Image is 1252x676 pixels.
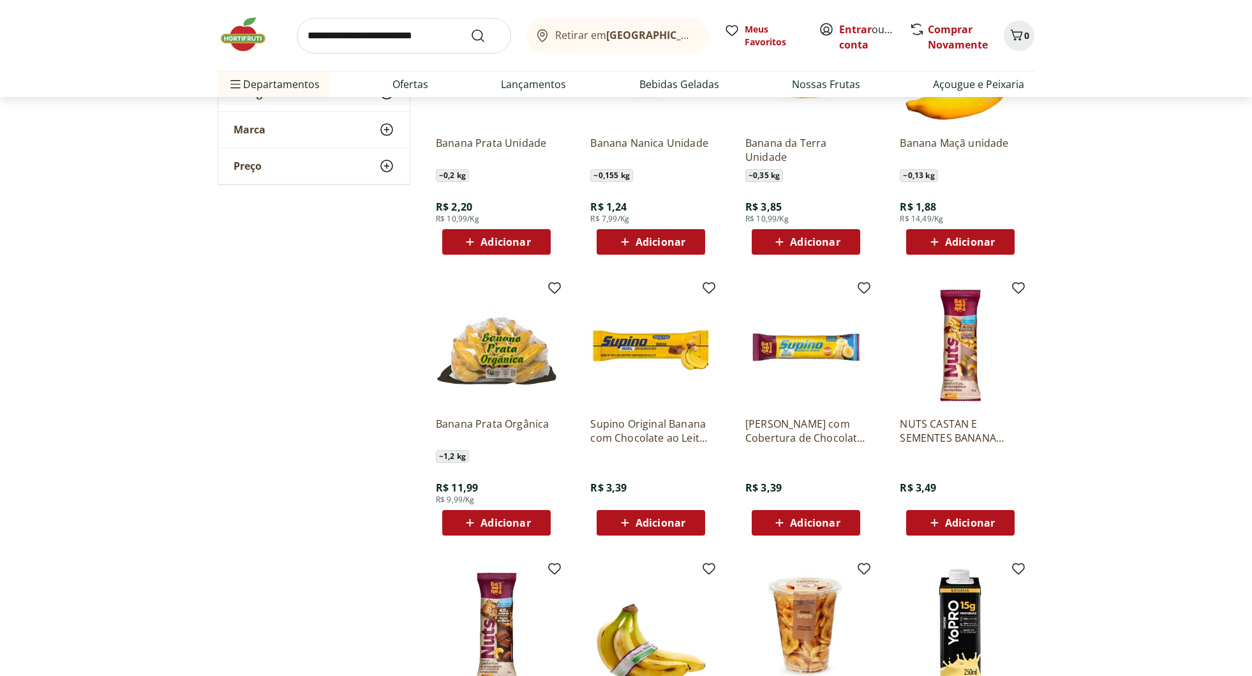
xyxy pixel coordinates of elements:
[481,518,530,528] span: Adicionar
[745,200,782,214] span: R$ 3,85
[839,22,872,36] a: Entrar
[945,237,995,247] span: Adicionar
[900,481,936,495] span: R$ 3,49
[297,18,511,54] input: search
[481,237,530,247] span: Adicionar
[900,169,937,182] span: ~ 0,13 kg
[900,200,936,214] span: R$ 1,88
[900,285,1021,407] img: NUTS CASTAN E SEMENTES BANANA BRASIL 25G
[436,417,557,445] a: Banana Prata Orgânica
[745,169,783,182] span: ~ 0,35 kg
[590,169,632,182] span: ~ 0,155 kg
[906,229,1015,255] button: Adicionar
[228,69,320,100] span: Departamentos
[392,77,428,92] a: Ofertas
[606,28,821,42] b: [GEOGRAPHIC_DATA]/[GEOGRAPHIC_DATA]
[745,481,782,495] span: R$ 3,39
[900,417,1021,445] a: NUTS CASTAN E SEMENTES BANANA BRASIL 25G
[1024,29,1029,41] span: 0
[636,237,685,247] span: Adicionar
[590,285,712,407] img: Supino Original Banana com Chocolate ao Leite 24g
[933,77,1024,92] a: Açougue e Peixaria
[436,495,475,505] span: R$ 9,99/Kg
[436,200,472,214] span: R$ 2,20
[792,77,860,92] a: Nossas Frutas
[636,518,685,528] span: Adicionar
[752,229,860,255] button: Adicionar
[745,23,803,49] span: Meus Favoritos
[234,123,265,136] span: Marca
[900,136,1021,164] a: Banana Maçã unidade
[501,77,566,92] a: Lançamentos
[839,22,896,52] span: ou
[436,481,478,495] span: R$ 11,99
[790,518,840,528] span: Adicionar
[526,18,709,54] button: Retirar em[GEOGRAPHIC_DATA]/[GEOGRAPHIC_DATA]
[218,15,281,54] img: Hortifruti
[590,481,627,495] span: R$ 3,39
[436,169,469,182] span: ~ 0,2 kg
[752,510,860,536] button: Adicionar
[745,285,867,407] img: Supino Banana com Cobertura de Chocolate Branco Sem Adição de Açúcar 24g
[442,510,551,536] button: Adicionar
[945,518,995,528] span: Adicionar
[745,214,789,224] span: R$ 10,99/Kg
[590,417,712,445] a: Supino Original Banana com Chocolate ao Leite 24g
[597,510,705,536] button: Adicionar
[555,29,696,41] span: Retirar em
[745,417,867,445] a: [PERSON_NAME] com Cobertura de Chocolate Branco Sem Adição de Açúcar 24g
[597,229,705,255] button: Adicionar
[790,237,840,247] span: Adicionar
[590,200,627,214] span: R$ 1,24
[839,22,909,52] a: Criar conta
[234,160,262,172] span: Preço
[639,77,719,92] a: Bebidas Geladas
[218,148,410,184] button: Preço
[436,136,557,164] a: Banana Prata Unidade
[724,23,803,49] a: Meus Favoritos
[442,229,551,255] button: Adicionar
[436,285,557,407] img: Banana Prata Orgânica
[745,136,867,164] a: Banana da Terra Unidade
[436,214,479,224] span: R$ 10,99/Kg
[928,22,988,52] a: Comprar Novamente
[470,28,501,43] button: Submit Search
[590,136,712,164] a: Banana Nanica Unidade
[900,214,943,224] span: R$ 14,49/Kg
[218,112,410,147] button: Marca
[228,69,243,100] button: Menu
[906,510,1015,536] button: Adicionar
[590,214,629,224] span: R$ 7,99/Kg
[436,450,469,463] span: ~ 1,2 kg
[1004,20,1034,51] button: Carrinho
